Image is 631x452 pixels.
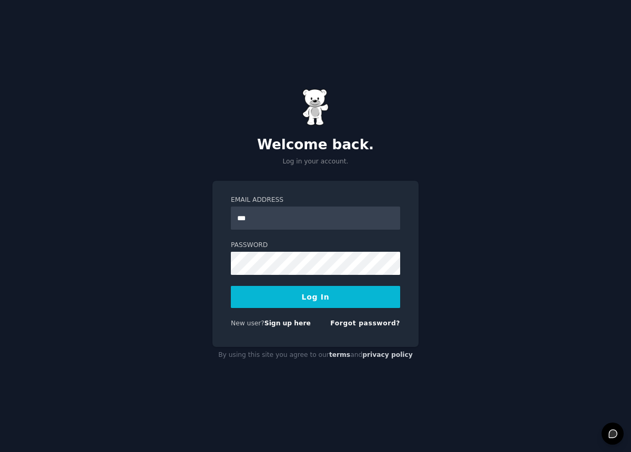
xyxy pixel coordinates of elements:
[231,241,400,250] label: Password
[231,286,400,308] button: Log In
[212,157,419,167] p: Log in your account.
[231,196,400,205] label: Email Address
[231,320,264,327] span: New user?
[212,347,419,364] div: By using this site you agree to our and
[302,89,329,126] img: Gummy Bear
[212,137,419,153] h2: Welcome back.
[329,351,350,358] a: terms
[264,320,311,327] a: Sign up here
[362,351,413,358] a: privacy policy
[330,320,400,327] a: Forgot password?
